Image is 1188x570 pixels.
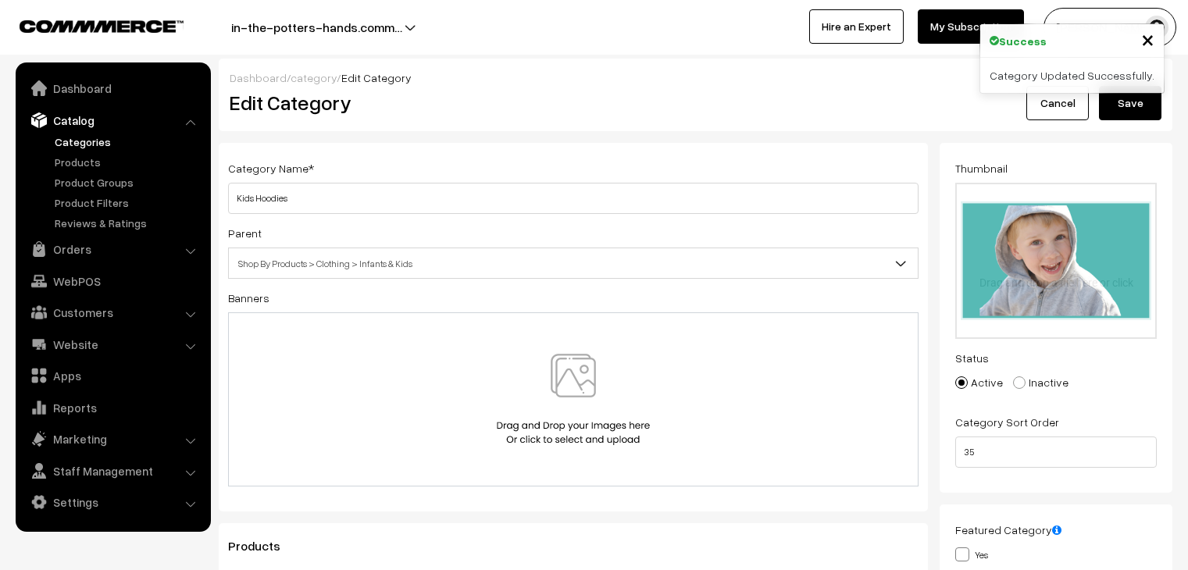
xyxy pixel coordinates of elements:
a: Dashboard [230,71,287,84]
label: Yes [955,546,988,562]
label: Category Sort Order [955,414,1059,430]
a: Dashboard [20,74,205,102]
a: Staff Management [20,457,205,485]
a: Categories [51,134,205,150]
button: in-the-potters-hands.comm… [177,8,457,47]
label: Status [955,350,989,366]
span: Edit Category [341,71,412,84]
label: Active [955,374,1003,390]
a: category [291,71,337,84]
a: WebPOS [20,267,205,295]
button: Close [1141,27,1154,51]
label: Parent [228,225,262,241]
button: Save [1099,86,1161,120]
span: × [1141,24,1154,53]
label: Category Name [228,160,314,176]
input: Enter Number [955,436,1157,468]
a: Orders [20,235,205,263]
input: Category Name [228,183,919,214]
label: Thumbnail [955,160,1008,176]
div: / / [230,69,1161,86]
div: Category Updated Successfully. [980,58,1164,93]
label: Banners [228,290,269,306]
a: Hire an Expert [809,9,904,44]
h2: Edit Category [230,91,922,115]
a: Settings [20,488,205,516]
a: Website [20,330,205,358]
a: Products [51,154,205,170]
a: My Subscription [918,9,1024,44]
button: [PERSON_NAME]… [1044,8,1176,47]
a: COMMMERCE [20,16,156,34]
img: COMMMERCE [20,20,184,32]
a: Product Filters [51,194,205,211]
a: Cancel [1026,86,1089,120]
span: Shop By Products > Clothing > Infants & Kids [229,250,918,277]
span: Shop By Products > Clothing > Infants & Kids [228,248,919,279]
label: Featured Category [955,522,1061,538]
a: Marketing [20,425,205,453]
a: Customers [20,298,205,326]
a: Product Groups [51,174,205,191]
a: Reports [20,394,205,422]
a: Catalog [20,106,205,134]
a: Reviews & Ratings [51,215,205,231]
strong: Success [999,33,1047,49]
img: user [1145,16,1168,39]
a: Apps [20,362,205,390]
label: Inactive [1013,374,1068,390]
span: Products [228,538,299,554]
